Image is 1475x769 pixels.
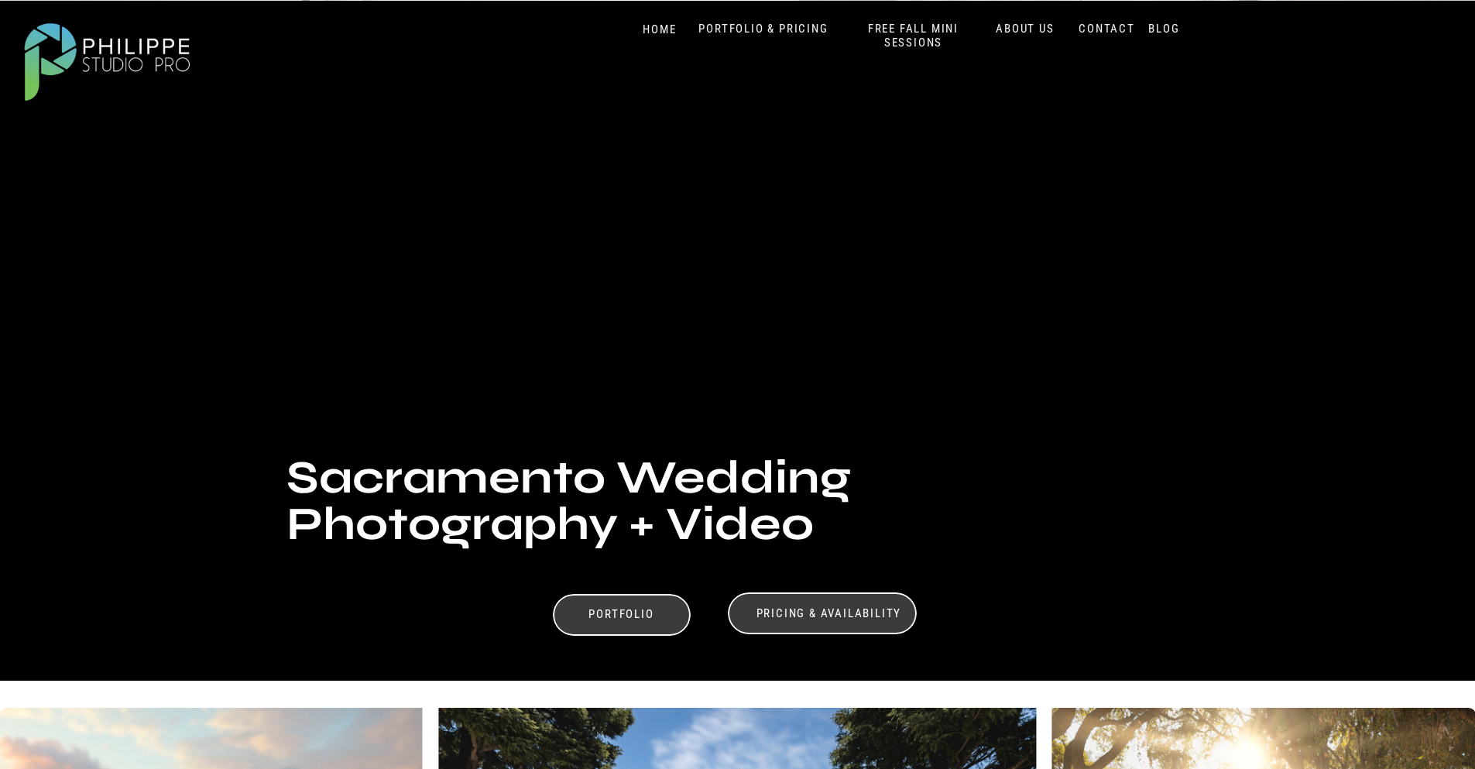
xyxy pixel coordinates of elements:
[1145,22,1184,36] a: BLOG
[1075,22,1139,36] a: CONTACT
[760,394,1207,544] h2: Don't just take our word for it
[849,22,978,50] a: FREE FALL MINI SESSIONS
[693,22,835,36] a: PORTFOLIO & PRICING
[568,607,675,626] a: Portfolio
[993,22,1058,36] a: ABOUT US
[752,606,907,621] a: Pricing & Availability
[627,22,693,37] a: HOME
[894,599,1102,641] p: 70+ 5 Star reviews on Google & Yelp
[286,455,1189,567] h1: Sacramento Wedding Photography + Video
